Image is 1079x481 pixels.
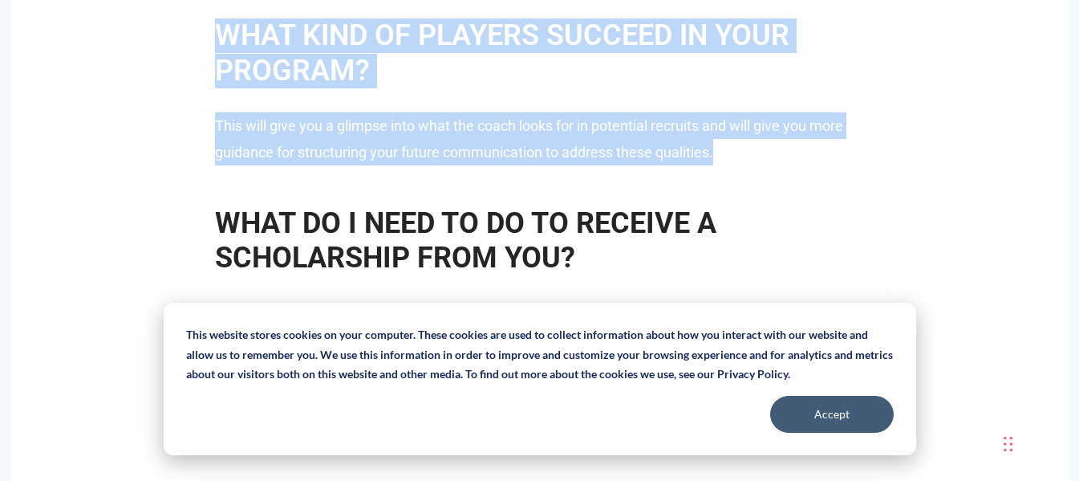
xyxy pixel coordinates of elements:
button: Accept [770,396,894,433]
span: WHAT DO I NEED TO DO TO RECEIVE A SCHOLARSHIP FROM YOU? [215,206,716,275]
div: Cookie banner [164,303,916,455]
div: Drag [1004,420,1013,468]
span: WHAT KIND OF PLAYERS SUCCEED IN YOUR PROGRAM? [215,18,789,87]
span: This will give you a glimpse into what the coach looks for in potential recruits and will give yo... [215,117,843,161]
iframe: Chat Widget [851,308,1079,481]
p: This website stores cookies on your computer. These cookies are used to collect information about... [186,325,894,385]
